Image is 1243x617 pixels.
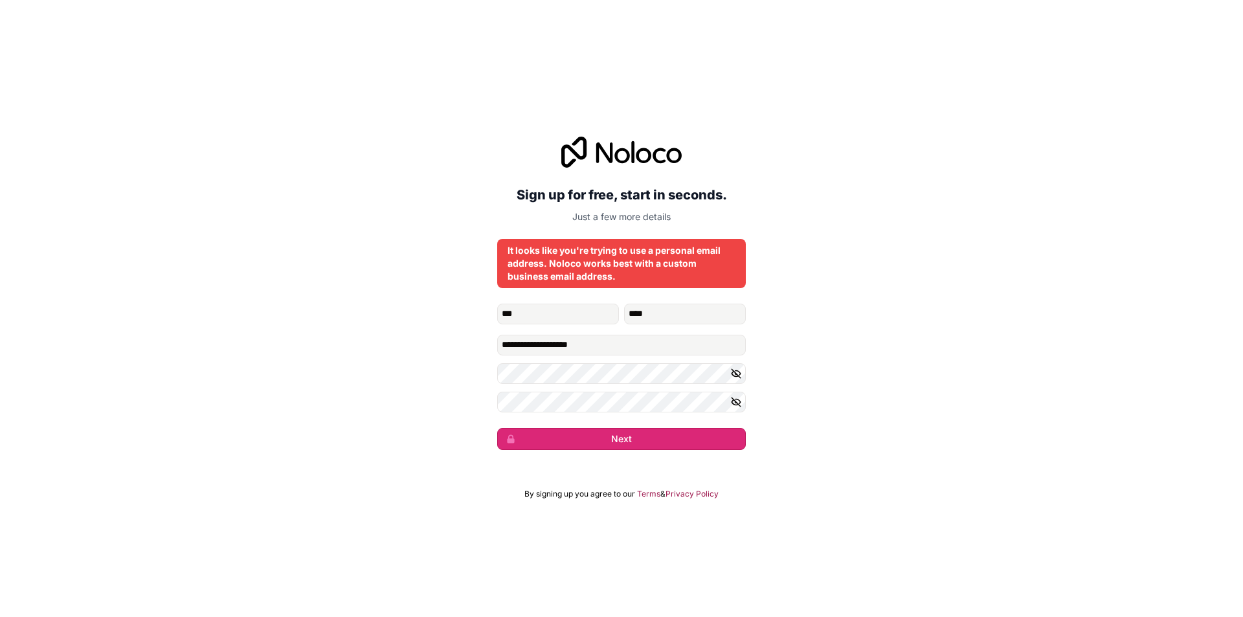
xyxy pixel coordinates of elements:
input: family-name [624,304,746,324]
button: Next [497,428,746,450]
h2: Sign up for free, start in seconds. [497,183,746,207]
input: Password [497,363,746,384]
input: Email address [497,335,746,355]
span: & [660,489,666,499]
input: Confirm password [497,392,746,412]
input: given-name [497,304,619,324]
div: It looks like you're trying to use a personal email address. Noloco works best with a custom busi... [508,244,735,283]
a: Terms [637,489,660,499]
span: By signing up you agree to our [524,489,635,499]
p: Just a few more details [497,210,746,223]
a: Privacy Policy [666,489,719,499]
